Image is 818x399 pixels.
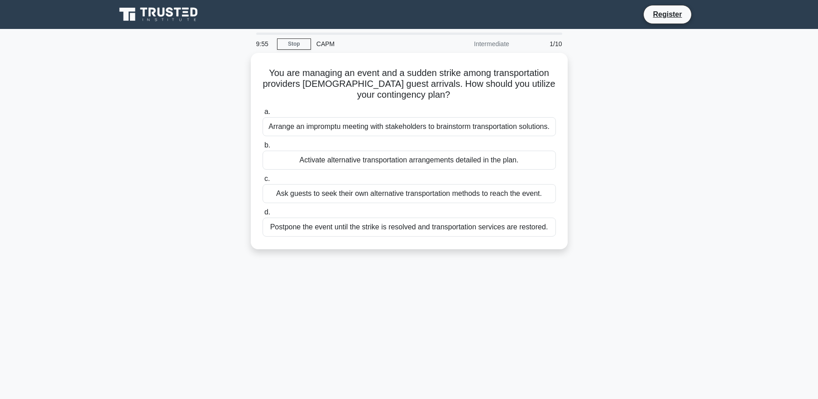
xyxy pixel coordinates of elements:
div: 1/10 [515,35,568,53]
div: Postpone the event until the strike is resolved and transportation services are restored. [263,218,556,237]
div: Activate alternative transportation arrangements detailed in the plan. [263,151,556,170]
div: CAPM [311,35,435,53]
span: c. [264,175,270,182]
div: Ask guests to seek their own alternative transportation methods to reach the event. [263,184,556,203]
h5: You are managing an event and a sudden strike among transportation providers [DEMOGRAPHIC_DATA] g... [262,67,557,101]
span: d. [264,208,270,216]
div: 9:55 [251,35,277,53]
span: b. [264,141,270,149]
span: a. [264,108,270,115]
a: Stop [277,38,311,50]
div: Intermediate [435,35,515,53]
a: Register [647,9,687,20]
div: Arrange an impromptu meeting with stakeholders to brainstorm transportation solutions. [263,117,556,136]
